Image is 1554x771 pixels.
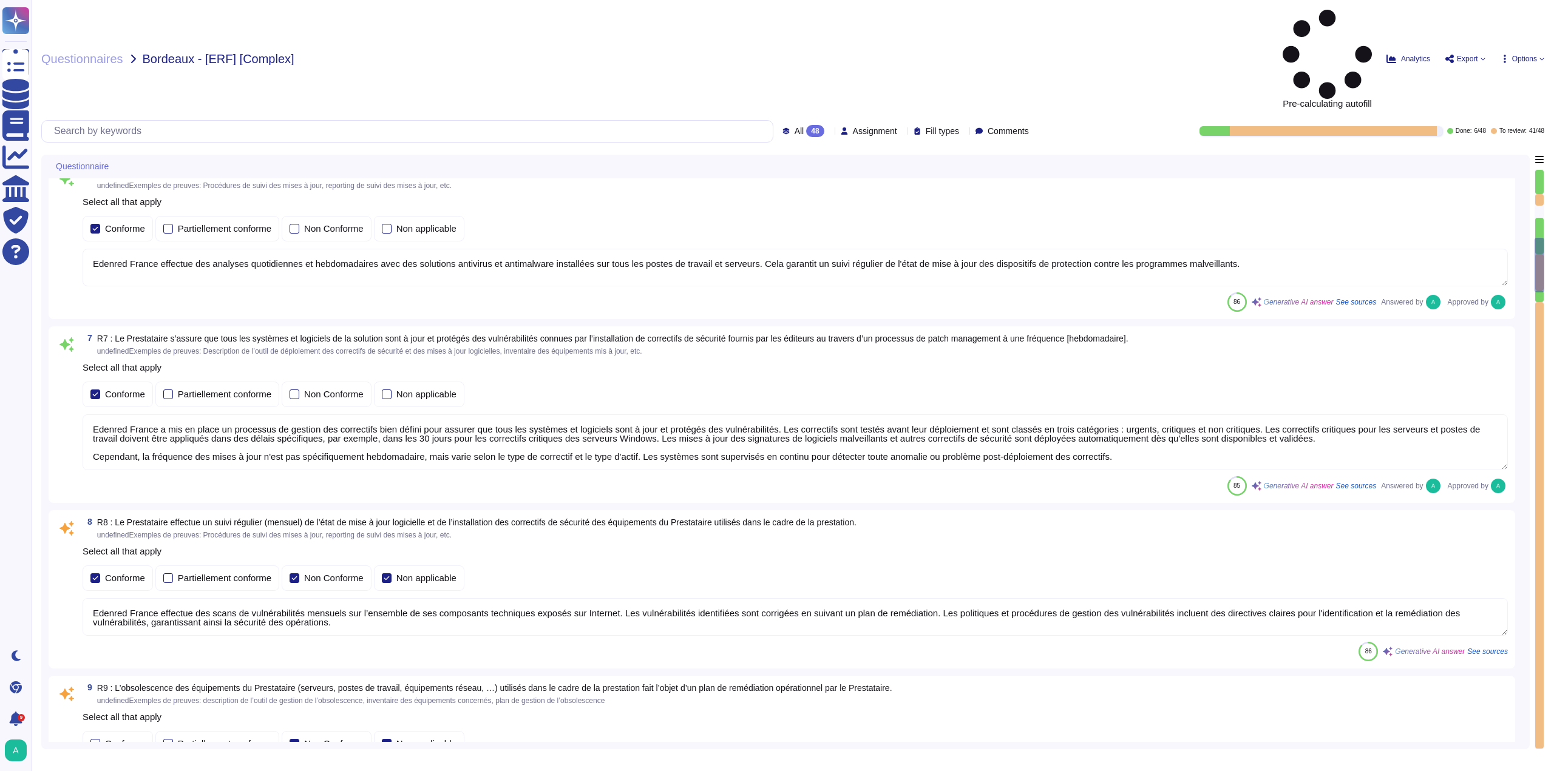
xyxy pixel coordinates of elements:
[1395,648,1465,655] span: Generative AI answer
[2,737,35,764] button: user
[143,53,294,65] span: Bordeaux - [ERF] [Complex]
[1512,55,1537,62] span: Options
[83,334,92,342] span: 7
[105,224,145,233] div: Conforme
[926,127,959,135] span: Fill types
[97,181,452,190] span: undefinedExemples de preuves: Procédures de suivi des mises à jour, reporting de suivi des mises ...
[83,547,1508,556] p: Select all that apply
[97,696,605,705] span: undefinedExemples de preuves: description de l’outil de gestion de l’obsolescence, inventaire des...
[1499,128,1527,134] span: To review:
[178,389,271,399] div: Partiellement conforme
[1491,295,1505,309] img: user
[1365,648,1372,655] span: 86
[1381,298,1423,306] span: Answered by
[795,127,804,135] span: All
[304,389,364,399] div: Non Conforme
[1233,298,1240,305] span: 86
[1529,128,1544,134] span: 41 / 48
[18,714,25,721] div: 9
[396,224,456,233] div: Non applicable
[97,683,892,693] span: R9 : L’obsolescence des équipements du Prestataire (serveurs, postes de travail, équipements rése...
[97,347,642,355] span: undefinedExemples de preuves: Description de l’outil de déploiement des correctifs de sécurité et...
[41,53,123,65] span: Questionnaires
[97,334,1128,343] span: R7 : Le Prestataire s’assure que tous les systèmes et logiciels de la solution sont à jour et pro...
[97,531,452,539] span: undefinedExemples de preuves: Procédures de suivi des mises à jour, reporting de suivi des mises ...
[1448,482,1488,490] span: Approved by
[1426,295,1440,309] img: user
[1336,482,1377,490] span: See sources
[105,739,145,748] div: Conforme
[83,517,92,526] span: 8
[83,197,1508,206] p: Select all that apply
[83,249,1508,286] textarea: Edenred France effectue des analyses quotidiennes et hebdomadaires avec des solutions antivirus e...
[853,127,897,135] span: Assignment
[1456,128,1472,134] span: Done:
[48,121,773,142] input: Search by keywords
[178,224,271,233] div: Partiellement conforme
[105,573,145,582] div: Conforme
[83,363,1508,372] p: Select all that apply
[396,739,456,748] div: Non applicable
[396,389,456,399] div: Non applicable
[396,573,456,582] div: Non applicable
[1491,479,1505,493] img: user
[304,224,364,233] div: Non Conforme
[178,573,271,582] div: Partiellement conforme
[83,598,1508,636] textarea: Edenred France effectue des scans de vulnérabilités mensuels sur l’ensemble de ses composants tec...
[97,517,857,527] span: R8 : Le Prestataire effectue un suivi régulier (mensuel) de l’état de mise à jour logicielle et d...
[806,125,824,137] div: 48
[1401,55,1430,62] span: Analytics
[1264,482,1334,490] span: Generative AI answer
[1336,298,1377,306] span: See sources
[83,683,92,692] span: 9
[105,389,145,399] div: Conforme
[1474,128,1485,134] span: 6 / 48
[1448,298,1488,306] span: Approved by
[1467,648,1508,655] span: See sources
[56,162,109,170] span: Questionnaire
[1381,482,1423,490] span: Answered by
[1264,298,1334,306] span: Generative AI answer
[304,739,364,748] div: Non Conforme
[988,127,1029,135] span: Comments
[304,573,364,582] div: Non Conforme
[178,739,271,748] div: Partiellement conforme
[83,712,1508,721] p: Select all that apply
[1283,10,1372,108] span: Pre-calculating autofill
[1457,55,1478,62] span: Export
[83,414,1508,470] textarea: Edenred France a mis en place un processus de gestion des correctifs bien défini pour assurer que...
[1426,479,1440,493] img: user
[5,739,27,761] img: user
[1233,482,1240,489] span: 85
[1386,54,1430,64] button: Analytics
